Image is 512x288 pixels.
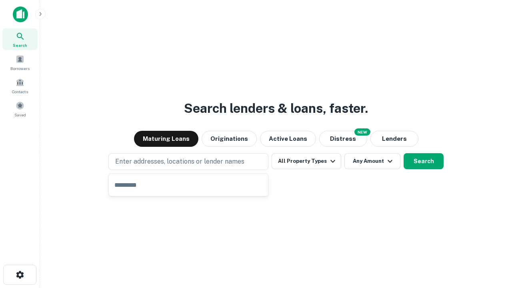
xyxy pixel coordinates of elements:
button: Enter addresses, locations or lender names [108,153,268,170]
iframe: Chat Widget [472,224,512,262]
a: Saved [2,98,38,120]
button: Lenders [370,131,418,147]
a: Search [2,28,38,50]
span: Borrowers [10,65,30,72]
a: Contacts [2,75,38,96]
button: Maturing Loans [134,131,198,147]
button: Search [404,153,444,169]
span: Contacts [12,88,28,95]
img: capitalize-icon.png [13,6,28,22]
h3: Search lenders & loans, faster. [184,99,368,118]
span: Search [13,42,27,48]
span: Saved [14,112,26,118]
div: NEW [354,128,370,136]
button: Originations [202,131,257,147]
a: Borrowers [2,52,38,73]
button: Active Loans [260,131,316,147]
button: All Property Types [272,153,341,169]
p: Enter addresses, locations or lender names [115,157,244,166]
button: Search distressed loans with lien and other non-mortgage details. [319,131,367,147]
button: Any Amount [344,153,400,169]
